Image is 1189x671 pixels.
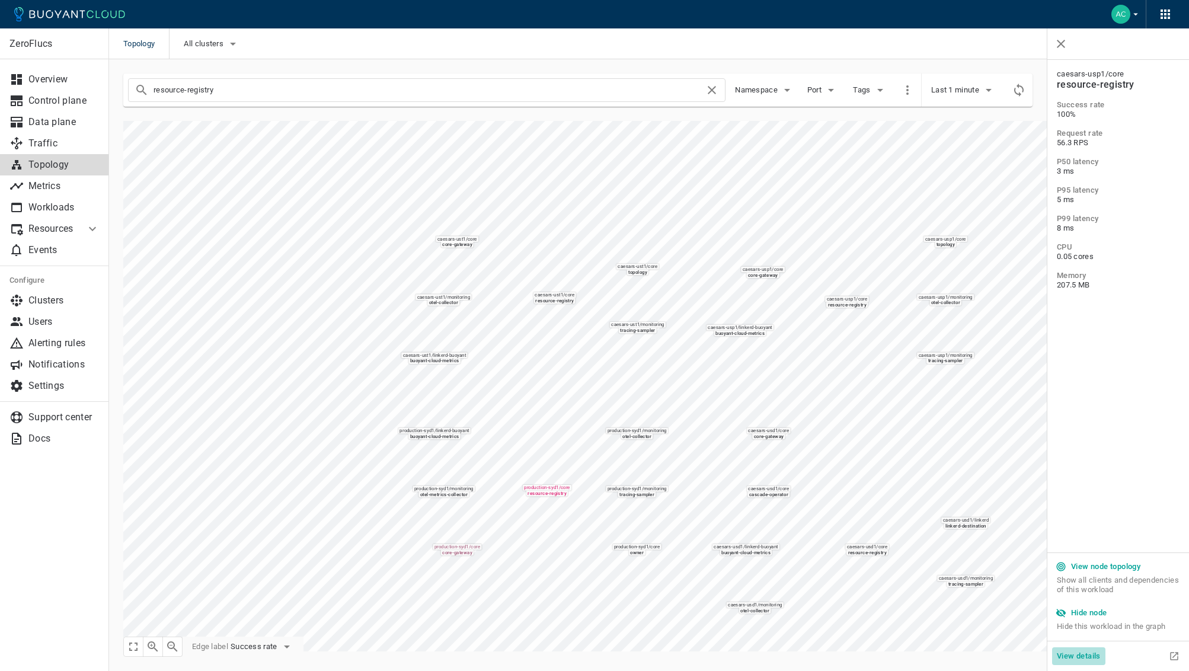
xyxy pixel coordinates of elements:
button: Hide node [1052,604,1112,622]
p: Control plane [28,95,100,107]
h4: resource-registry [1057,79,1180,91]
button: Last 1 minute [931,81,996,99]
p: Clusters [28,295,100,306]
p: Traffic [28,138,100,149]
span: 5 ms [1057,195,1180,205]
p: ZeroFlucs [9,38,99,50]
span: Namespace [735,85,780,95]
input: Search [154,82,705,98]
h5: P95 latency [1057,186,1180,195]
h5: CPU [1057,242,1180,252]
p: Workloads [28,202,100,213]
p: Users [28,316,100,328]
span: Tags [853,85,872,95]
p: Resources [28,223,76,235]
span: 56.3 RPS [1057,138,1180,148]
span: Show all clients and dependencies of this workload [1057,576,1180,604]
h5: Hide node [1071,608,1107,618]
button: Namespace [735,81,794,99]
span: All clusters [184,39,226,49]
h5: Request rate [1057,129,1180,138]
p: Docs [28,433,100,445]
span: Edge label [192,642,228,651]
p: Alerting rules [28,337,100,349]
button: Success rate [231,638,294,656]
span: 8 ms [1057,223,1180,233]
h5: Memory [1057,271,1180,280]
span: Port [807,85,824,95]
button: Port [804,81,842,99]
span: Success rate [231,642,280,651]
button: View details [1052,647,1105,665]
button: Tags [851,81,889,99]
h5: View node topology [1071,562,1140,571]
p: Events [28,244,100,256]
button: All clusters [184,35,240,53]
a: View details [1052,650,1105,661]
span: 100% [1057,110,1180,119]
span: Hide this workload in the graph [1057,622,1180,631]
p: Settings [28,380,100,392]
button: View node topology [1052,558,1145,576]
h5: P50 latency [1057,157,1180,167]
span: 0.05 cores [1057,252,1180,261]
span: Topology [123,28,169,59]
img: Accounts Payable [1111,5,1130,24]
p: Metrics [28,180,100,192]
p: Support center [28,411,100,423]
div: Refresh metrics [1010,81,1028,99]
span: 207.5 MB [1057,280,1180,290]
h5: Configure [9,276,100,285]
h5: P99 latency [1057,214,1180,223]
p: Notifications [28,359,100,370]
span: Last 1 minute [931,85,982,95]
span: 3 ms [1057,167,1180,176]
p: Overview [28,74,100,85]
span: caesars-usp1 / core [1057,69,1180,79]
h5: Success rate [1057,100,1180,110]
p: Data plane [28,116,100,128]
p: Topology [28,159,100,171]
h5: View details [1057,651,1101,661]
